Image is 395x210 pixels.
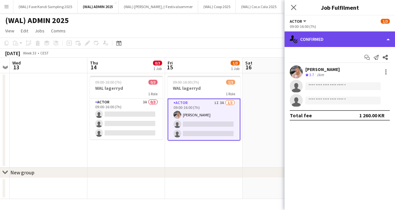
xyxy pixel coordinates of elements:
[153,61,162,65] span: 0/3
[290,24,390,29] div: 09:00-16:00 (7h)
[12,60,21,66] span: Wed
[167,64,173,71] span: 15
[285,3,395,12] h3: Job Fulfilment
[226,91,235,96] span: 1 Role
[89,64,98,71] span: 14
[18,27,31,35] a: Edit
[290,19,302,24] span: Actor
[168,76,240,141] app-job-card: 09:00-16:00 (7h)1/3WAL lagerryd1 RoleActor1I3A1/309:00-16:00 (7h)[PERSON_NAME]
[13,0,78,13] button: (WAL) Faxe Kondi Sampling 2025
[381,19,390,24] span: 1/3
[90,99,163,139] app-card-role: Actor3A0/309:00-16:00 (7h)
[5,50,20,56] div: [DATE]
[119,0,198,13] button: (WAL) [PERSON_NAME] // Festivalsommer
[198,0,236,13] button: (WAL) Coop 2025
[40,51,49,55] div: CEST
[315,72,325,78] div: 1km
[90,60,98,66] span: Thu
[245,60,252,66] span: Sat
[90,85,163,91] h3: WAL lagerryd
[10,169,34,176] div: New group
[173,80,199,85] span: 09:00-16:00 (7h)
[226,80,235,85] span: 1/3
[168,60,173,66] span: Fri
[305,66,340,72] div: [PERSON_NAME]
[359,112,385,119] div: 1 260.00 KR
[5,16,69,25] h1: (WAL) ADMIN 2025
[290,19,307,24] button: Actor
[51,28,66,34] span: Comms
[90,76,163,139] app-job-card: 09:00-16:00 (7h)0/3WAL lagerryd1 RoleActor3A0/309:00-16:00 (7h)
[290,112,312,119] div: Total fee
[168,85,240,91] h3: WAL lagerryd
[231,66,239,71] div: 1 Job
[35,28,45,34] span: Jobs
[153,66,162,71] div: 1 Job
[231,61,240,65] span: 1/3
[168,99,240,141] app-card-role: Actor1I3A1/309:00-16:00 (7h)[PERSON_NAME]
[3,27,17,35] a: View
[21,28,28,34] span: Edit
[148,80,158,85] span: 0/3
[32,27,47,35] a: Jobs
[236,0,282,13] button: (WAL) Coca Cola 2025
[285,31,395,47] div: Confirmed
[78,0,119,13] button: (WAL) ADMIN 2025
[11,64,21,71] span: 13
[48,27,68,35] a: Comms
[148,91,158,96] span: 1 Role
[95,80,121,85] span: 09:00-16:00 (7h)
[244,64,252,71] span: 16
[5,28,14,34] span: View
[309,72,314,77] span: 3.7
[21,51,38,55] span: Week 33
